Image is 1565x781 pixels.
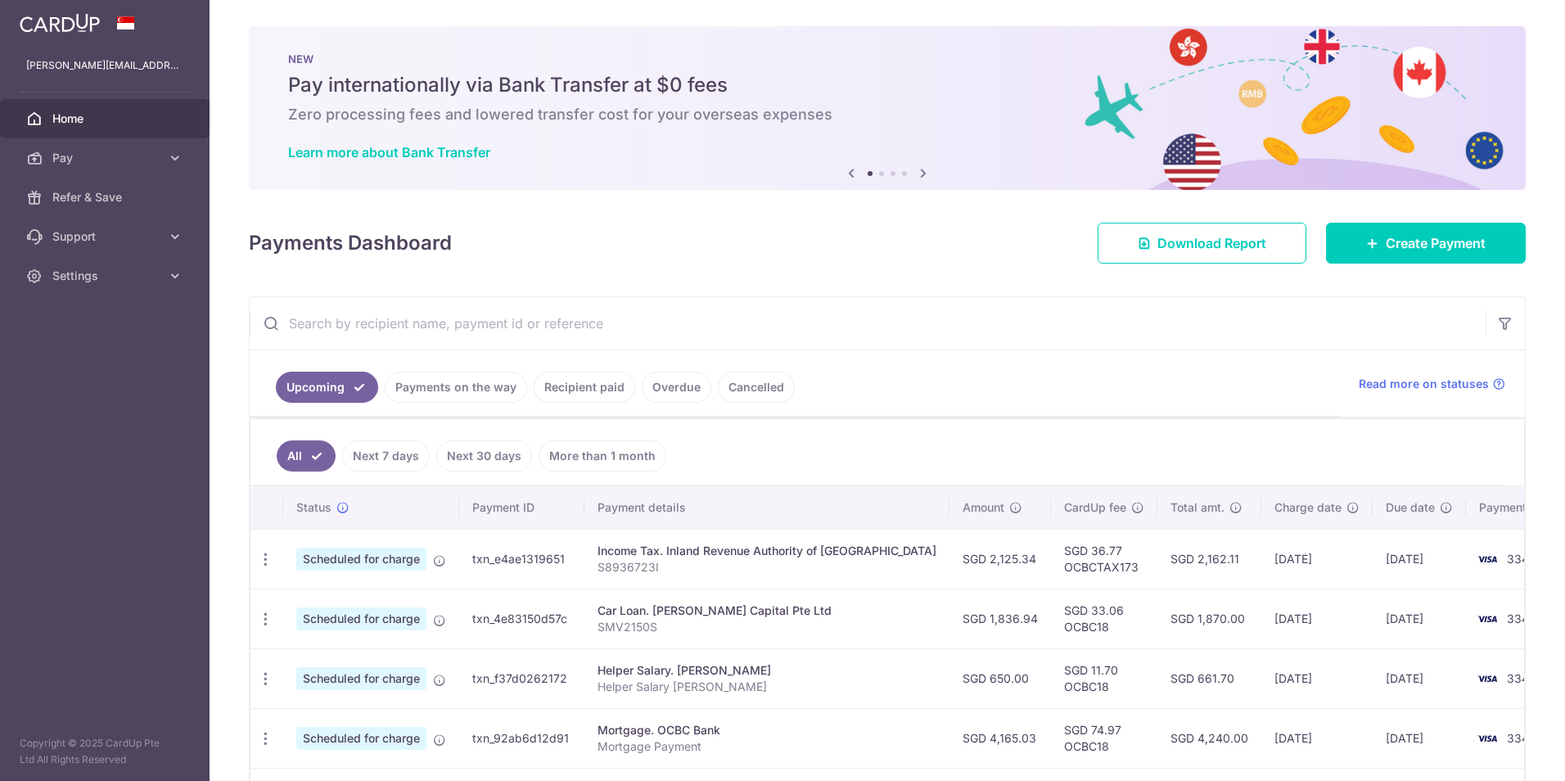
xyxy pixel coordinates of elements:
[288,52,1486,65] p: NEW
[1326,223,1526,264] a: Create Payment
[288,72,1486,98] h5: Pay internationally via Bank Transfer at $0 fees
[598,619,936,635] p: SMV2150S
[288,144,490,160] a: Learn more about Bank Transfer
[459,708,584,768] td: txn_92ab6d12d91
[249,26,1526,190] img: Bank transfer banner
[949,589,1051,648] td: SGD 1,836.94
[52,150,160,166] span: Pay
[642,372,711,403] a: Overdue
[949,648,1051,708] td: SGD 650.00
[277,440,336,472] a: All
[1386,233,1486,253] span: Create Payment
[296,667,426,690] span: Scheduled for charge
[296,499,331,516] span: Status
[20,13,100,33] img: CardUp
[436,440,532,472] a: Next 30 days
[598,679,936,695] p: Helper Salary [PERSON_NAME]
[296,727,426,750] span: Scheduled for charge
[1359,376,1489,392] span: Read more on statuses
[296,607,426,630] span: Scheduled for charge
[1051,589,1157,648] td: SGD 33.06 OCBC18
[276,372,378,403] a: Upcoming
[52,268,160,284] span: Settings
[1261,529,1373,589] td: [DATE]
[296,548,426,571] span: Scheduled for charge
[1098,223,1306,264] a: Download Report
[342,440,430,472] a: Next 7 days
[1170,499,1224,516] span: Total amt.
[52,228,160,245] span: Support
[1157,233,1266,253] span: Download Report
[249,228,452,258] h4: Payments Dashboard
[949,529,1051,589] td: SGD 2,125.34
[598,559,936,576] p: S8936723I
[1157,589,1261,648] td: SGD 1,870.00
[1373,529,1466,589] td: [DATE]
[459,648,584,708] td: txn_f37d0262172
[584,486,949,529] th: Payment details
[1157,529,1261,589] td: SGD 2,162.11
[288,105,1486,124] h6: Zero processing fees and lowered transfer cost for your overseas expenses
[598,543,936,559] div: Income Tax. Inland Revenue Authority of [GEOGRAPHIC_DATA]
[385,372,527,403] a: Payments on the way
[1261,648,1373,708] td: [DATE]
[52,189,160,205] span: Refer & Save
[1373,589,1466,648] td: [DATE]
[534,372,635,403] a: Recipient paid
[1157,708,1261,768] td: SGD 4,240.00
[718,372,795,403] a: Cancelled
[598,662,936,679] div: Helper Salary. [PERSON_NAME]
[1507,671,1536,685] span: 3344
[1386,499,1435,516] span: Due date
[598,603,936,619] div: Car Loan. [PERSON_NAME] Capital Pte Ltd
[26,57,183,74] p: [PERSON_NAME][EMAIL_ADDRESS][DOMAIN_NAME]
[1507,552,1536,566] span: 3344
[1471,729,1504,748] img: Bank Card
[1261,708,1373,768] td: [DATE]
[52,111,160,127] span: Home
[539,440,666,472] a: More than 1 month
[963,499,1004,516] span: Amount
[1274,499,1342,516] span: Charge date
[459,529,584,589] td: txn_e4ae1319651
[459,589,584,648] td: txn_4e83150d57c
[1261,589,1373,648] td: [DATE]
[1471,669,1504,688] img: Bank Card
[1507,731,1536,745] span: 3344
[949,708,1051,768] td: SGD 4,165.03
[598,722,936,738] div: Mortgage. OCBC Bank
[459,486,584,529] th: Payment ID
[1051,648,1157,708] td: SGD 11.70 OCBC18
[1051,529,1157,589] td: SGD 36.77 OCBCTAX173
[1471,549,1504,569] img: Bank Card
[250,297,1486,350] input: Search by recipient name, payment id or reference
[1373,648,1466,708] td: [DATE]
[598,738,936,755] p: Mortgage Payment
[1471,609,1504,629] img: Bank Card
[1373,708,1466,768] td: [DATE]
[1359,376,1505,392] a: Read more on statuses
[1157,648,1261,708] td: SGD 661.70
[1064,499,1126,516] span: CardUp fee
[1051,708,1157,768] td: SGD 74.97 OCBC18
[1507,612,1536,625] span: 3344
